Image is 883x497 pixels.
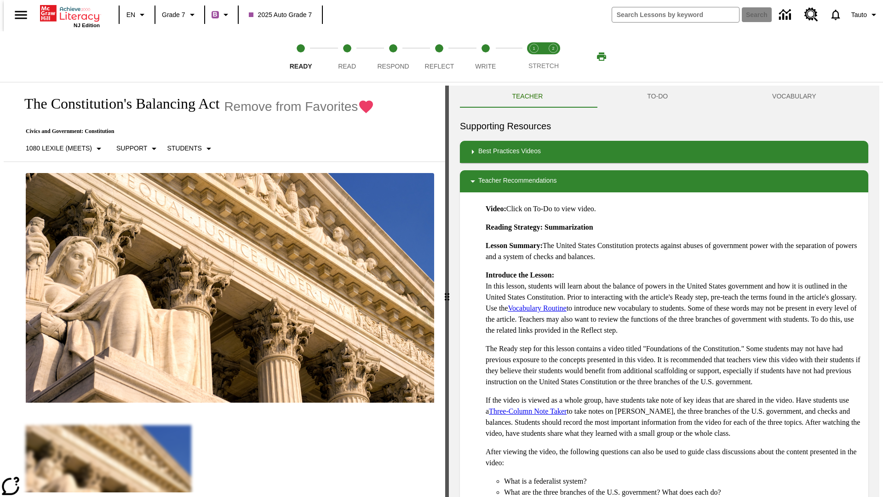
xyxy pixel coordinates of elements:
[486,343,861,387] p: The Ready step for this lesson contains a video titled "Foundations of the Constitution." Some st...
[459,31,512,82] button: Write step 5 of 5
[475,63,496,70] span: Write
[552,46,554,51] text: 2
[377,63,409,70] span: Respond
[249,10,312,20] span: 2025 Auto Grade 7
[521,31,547,82] button: Stretch Read step 1 of 2
[486,242,543,249] strong: Lesson Summary:
[848,6,883,23] button: Profile/Settings
[460,119,868,133] h6: Supporting Resources
[486,446,861,468] p: After viewing the video, the following questions can also be used to guide class discussions abou...
[486,270,861,336] p: In this lesson, students will learn about the balance of powers in the United States government a...
[720,86,868,108] button: VOCABULARY
[528,62,559,69] span: STRETCH
[504,476,861,487] li: What is a federalist system?
[116,144,147,153] p: Support
[15,128,374,135] p: Civics and Government: Constitution
[26,173,434,403] img: The U.S. Supreme Court Building displays the phrase, "Equal Justice Under Law."
[486,271,554,279] strong: Introduce the Lesson:
[508,304,566,312] a: Vocabulary Routine
[113,140,163,157] button: Scaffolds, Support
[320,31,373,82] button: Read step 2 of 5
[540,31,567,82] button: Stretch Respond step 2 of 2
[824,3,848,27] a: Notifications
[290,63,312,70] span: Ready
[163,140,218,157] button: Select Student
[122,6,152,23] button: Language: EN, Select a language
[587,48,616,65] button: Print
[774,2,799,28] a: Data Center
[545,223,593,231] strong: Summarization
[486,240,861,262] p: The United States Constitution protects against abuses of government power with the separation of...
[338,63,356,70] span: Read
[224,99,358,114] span: Remove from Favorites
[167,144,201,153] p: Students
[26,144,92,153] p: 1080 Lexile (Meets)
[158,6,201,23] button: Grade: Grade 7, Select a grade
[445,86,449,497] div: Press Enter or Spacebar and then press right and left arrow keys to move the slider
[15,95,219,112] h1: The Constitution's Balancing Act
[74,23,100,28] span: NJ Edition
[425,63,454,70] span: Reflect
[478,146,541,157] p: Best Practices Videos
[460,86,595,108] button: Teacher
[851,10,867,20] span: Tauto
[460,141,868,163] div: Best Practices Videos
[208,6,235,23] button: Boost Class color is purple. Change class color
[486,203,861,214] p: Click on To-Do to view video.
[4,86,445,492] div: reading
[486,395,861,439] p: If the video is viewed as a whole group, have students take note of key ideas that are shared in ...
[799,2,824,27] a: Resource Center, Will open in new tab
[213,9,218,20] span: B
[224,98,374,115] button: Remove from Favorites - The Constitution's Balancing Act
[612,7,739,22] input: search field
[595,86,720,108] button: TO-DO
[486,205,506,213] strong: Video:
[478,176,556,187] p: Teacher Recommendations
[413,31,466,82] button: Reflect step 4 of 5
[533,46,535,51] text: 1
[40,3,100,28] div: Home
[449,86,879,497] div: activity
[22,140,108,157] button: Select Lexile, 1080 Lexile (Meets)
[126,10,135,20] span: EN
[460,170,868,192] div: Teacher Recommendations
[7,1,34,29] button: Open side menu
[162,10,185,20] span: Grade 7
[460,86,868,108] div: Instructional Panel Tabs
[367,31,420,82] button: Respond step 3 of 5
[486,223,543,231] strong: Reading Strategy:
[489,407,567,415] a: Three-Column Note Taker
[274,31,327,82] button: Ready step 1 of 5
